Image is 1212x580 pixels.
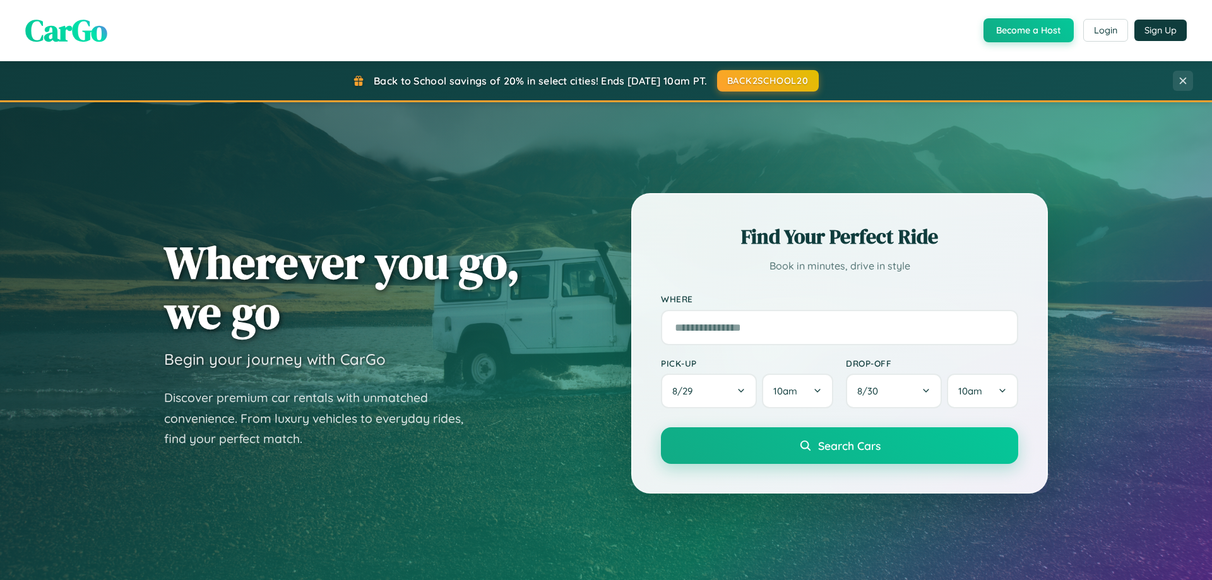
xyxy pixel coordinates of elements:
button: 10am [762,374,833,408]
span: 8 / 30 [857,385,884,397]
button: Sign Up [1134,20,1187,41]
h1: Wherever you go, we go [164,237,520,337]
label: Pick-up [661,358,833,369]
span: 10am [773,385,797,397]
h3: Begin your journey with CarGo [164,350,386,369]
button: Login [1083,19,1128,42]
button: 8/30 [846,374,942,408]
span: Search Cars [818,439,881,453]
h2: Find Your Perfect Ride [661,223,1018,251]
span: Back to School savings of 20% in select cities! Ends [DATE] 10am PT. [374,74,707,87]
span: 8 / 29 [672,385,699,397]
label: Where [661,294,1018,305]
button: Search Cars [661,427,1018,464]
button: Become a Host [983,18,1074,42]
span: CarGo [25,9,107,51]
span: 10am [958,385,982,397]
p: Book in minutes, drive in style [661,257,1018,275]
button: 10am [947,374,1018,408]
label: Drop-off [846,358,1018,369]
button: 8/29 [661,374,757,408]
button: BACK2SCHOOL20 [717,70,819,92]
p: Discover premium car rentals with unmatched convenience. From luxury vehicles to everyday rides, ... [164,388,480,449]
